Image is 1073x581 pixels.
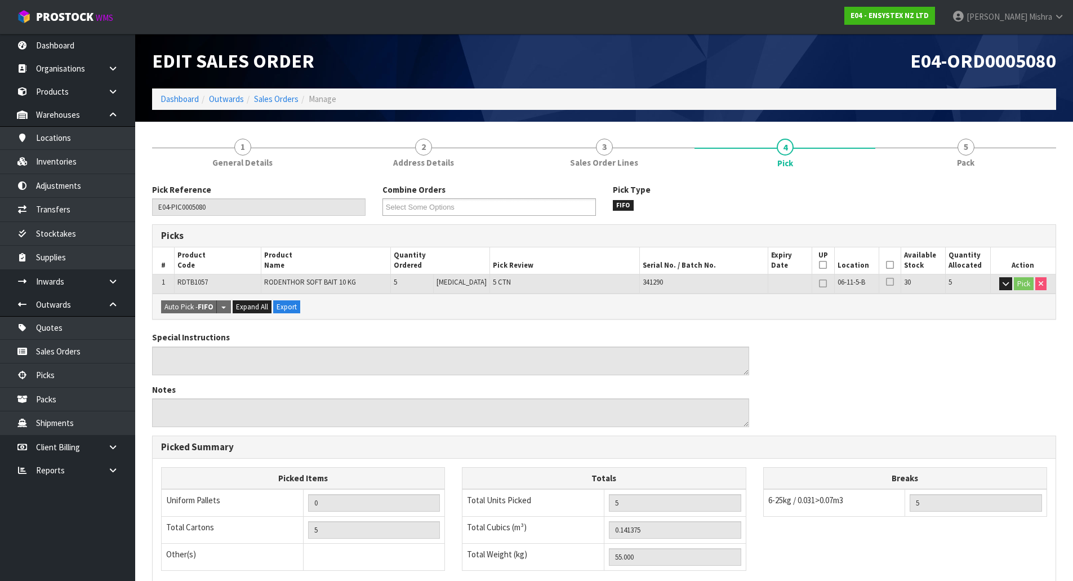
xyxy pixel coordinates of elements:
[391,247,490,274] th: Quantity Ordered
[152,184,211,196] label: Pick Reference
[949,277,952,287] span: 5
[946,247,990,274] th: Quantity Allocated
[393,157,454,168] span: Address Details
[1014,277,1034,291] button: Pick
[162,517,304,544] td: Total Cartons
[233,300,271,314] button: Expand All
[437,277,487,287] span: [MEDICAL_DATA]
[834,247,879,274] th: Location
[161,300,217,314] button: Auto Pick -FIFO
[175,247,261,274] th: Product Code
[613,200,634,211] span: FIFO
[777,139,794,156] span: 4
[596,139,613,156] span: 3
[904,277,911,287] span: 30
[161,230,596,241] h3: Picks
[162,544,304,571] td: Other(s)
[958,139,974,156] span: 5
[768,247,812,274] th: Expiry Date
[812,247,834,274] th: UP
[394,277,397,287] span: 5
[152,49,314,73] span: Edit Sales Order
[161,442,1047,453] h3: Picked Summary
[96,12,113,23] small: WMS
[643,277,663,287] span: 341290
[838,277,865,287] span: 06-11-5-B
[382,184,446,196] label: Combine Orders
[261,247,391,274] th: Product Name
[777,157,793,169] span: Pick
[639,247,768,274] th: Serial No. / Batch No.
[234,139,251,156] span: 1
[844,7,935,25] a: E04 - ENSYSTEX NZ LTD
[264,277,356,287] span: RODENTHOR SOFT BAIT 10 KG
[462,517,604,544] td: Total Cubics (m³)
[910,49,1056,73] span: E04-ORD0005080
[462,467,746,489] th: Totals
[493,277,511,287] span: 5 CTN
[309,94,336,104] span: Manage
[177,277,208,287] span: RDTB1057
[490,247,640,274] th: Pick Review
[162,277,165,287] span: 1
[161,94,199,104] a: Dashboard
[763,467,1047,489] th: Breaks
[153,247,175,274] th: #
[212,157,273,168] span: General Details
[613,184,651,196] label: Pick Type
[990,247,1056,274] th: Action
[162,467,445,489] th: Picked Items
[209,94,244,104] a: Outwards
[36,10,94,24] span: ProStock
[462,489,604,517] td: Total Units Picked
[462,544,604,571] td: Total Weight (kg)
[308,494,440,512] input: UNIFORM P LINES
[152,384,176,396] label: Notes
[957,157,974,168] span: Pack
[768,495,843,505] span: 6-25kg / 0.031>0.07m3
[570,157,638,168] span: Sales Order Lines
[273,300,300,314] button: Export
[308,521,440,539] input: OUTERS TOTAL = CTN
[967,11,1027,22] span: [PERSON_NAME]
[198,302,213,312] strong: FIFO
[1029,11,1052,22] span: Mishra
[851,11,929,20] strong: E04 - ENSYSTEX NZ LTD
[17,10,31,24] img: cube-alt.png
[236,302,268,312] span: Expand All
[415,139,432,156] span: 2
[162,489,304,517] td: Uniform Pallets
[152,331,230,343] label: Special Instructions
[254,94,299,104] a: Sales Orders
[901,247,945,274] th: Available Stock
